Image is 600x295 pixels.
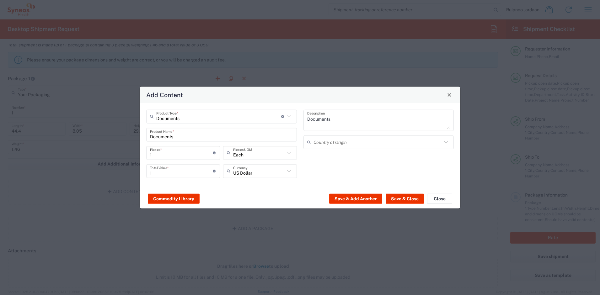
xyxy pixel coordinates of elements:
[148,194,200,204] button: Commodity Library
[146,90,183,99] h4: Add Content
[329,194,382,204] button: Save & Add Another
[386,194,424,204] button: Save & Close
[445,90,454,99] button: Close
[427,194,452,204] button: Close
